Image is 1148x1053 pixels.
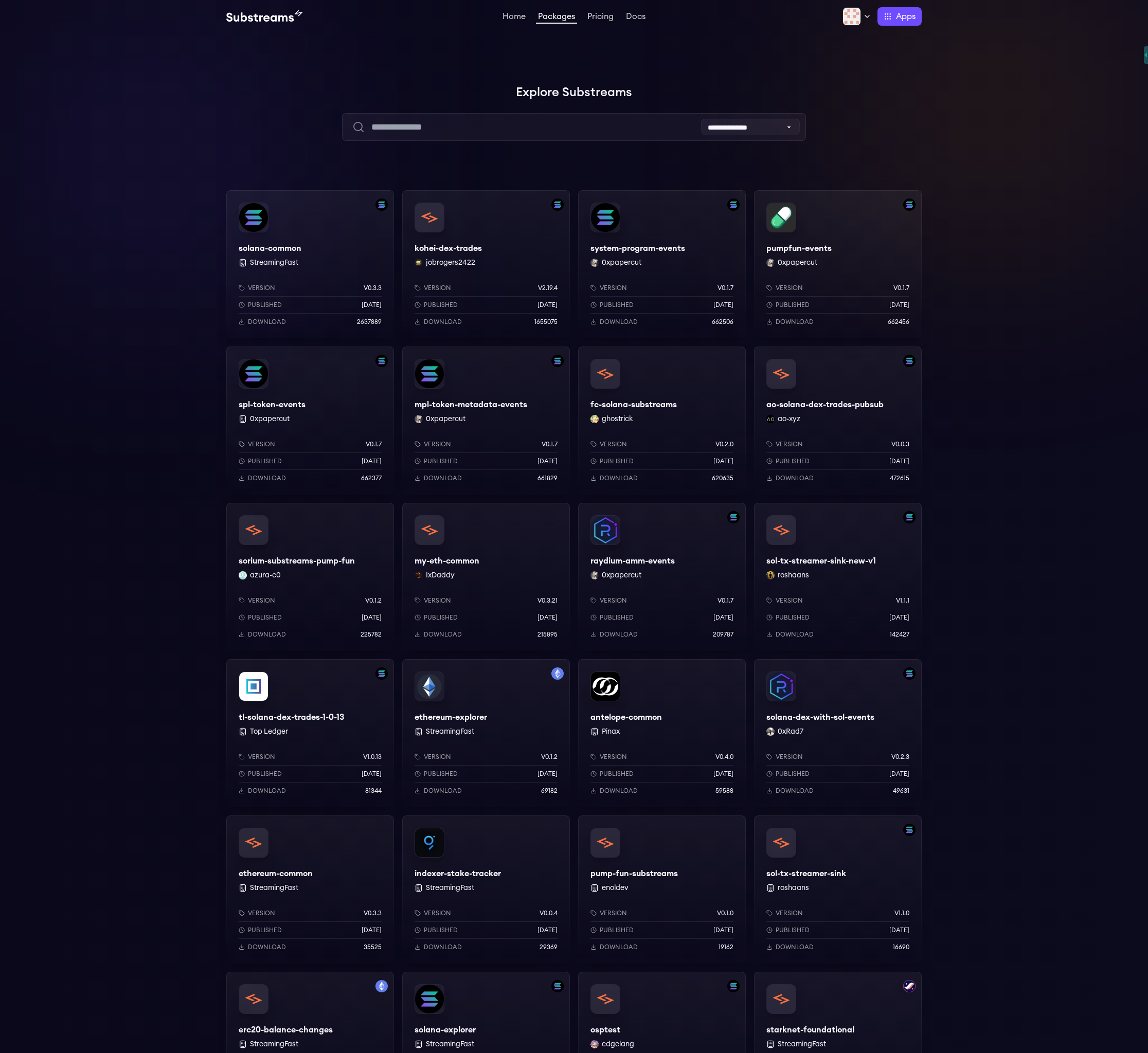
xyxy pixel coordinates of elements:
[713,926,733,934] p: [DATE]
[903,355,916,367] img: Filter by solana network
[248,909,275,917] p: Version
[727,198,740,211] img: Filter by solana network
[776,284,803,292] p: Version
[754,190,922,338] a: Filter by solana networkpumpfun-eventspumpfun-events0xpapercut 0xpapercutVersionv0.1.7Published[D...
[402,815,570,964] a: indexer-stake-trackerindexer-stake-tracker StreamingFastVersionv0.0.4Published[DATE]Download29369
[776,457,810,465] p: Published
[534,318,558,326] p: 1655075
[402,190,570,338] a: Filter by solana networkkohei-dex-tradeskohei-dex-tradesjobrogers2422 jobrogers2422Versionv2.19.4...
[424,926,458,934] p: Published
[713,770,733,778] p: [DATE]
[776,613,810,622] p: Published
[717,909,733,917] p: v0.1.0
[776,301,810,309] p: Published
[600,909,627,917] p: Version
[363,753,382,761] p: v1.0.13
[424,457,458,465] p: Published
[248,318,286,326] p: Download
[602,1039,634,1049] button: edgelang
[578,815,746,964] a: pump-fun-substreamspump-fun-substreams enoldevVersionv0.1.0Published[DATE]Download19162
[903,667,916,680] img: Filter by solana network
[578,659,746,807] a: antelope-commonantelope-common PinaxVersionv0.4.0Published[DATE]Download59588
[776,770,810,778] p: Published
[600,474,638,482] p: Download
[600,440,627,448] p: Version
[375,980,388,992] img: Filter by mainnet network
[364,909,382,917] p: v0.3.3
[551,980,564,992] img: Filter by solana network
[600,926,634,934] p: Published
[776,474,814,482] p: Download
[713,630,733,639] p: 209787
[250,1039,298,1049] button: StreamingFast
[600,770,634,778] p: Published
[776,630,814,639] p: Download
[542,440,558,448] p: v0.1.7
[541,787,558,795] p: 69182
[424,440,451,448] p: Version
[424,770,458,778] p: Published
[903,980,916,992] img: Filter by starknet network
[776,909,803,917] p: Version
[537,596,558,605] p: v0.3.21
[426,727,474,737] button: StreamingFast
[361,474,382,482] p: 662377
[537,613,558,622] p: [DATE]
[778,414,800,424] button: ao-xyz
[250,570,281,580] button: azura-c0
[889,770,909,778] p: [DATE]
[226,815,394,964] a: ethereum-commonethereum-common StreamingFastVersionv0.3.3Published[DATE]Download35525
[250,258,298,268] button: StreamingFast
[426,1039,474,1049] button: StreamingFast
[602,414,633,424] button: ghostrick
[537,770,558,778] p: [DATE]
[712,474,733,482] p: 620635
[424,613,458,622] p: Published
[890,474,909,482] p: 472615
[426,414,465,424] button: 0xpapercut
[776,596,803,605] p: Version
[364,284,382,292] p: v0.3.3
[364,943,382,951] p: 35525
[778,883,809,893] button: roshaans
[248,440,275,448] p: Version
[362,926,382,934] p: [DATE]
[424,596,451,605] p: Version
[537,301,558,309] p: [DATE]
[424,630,462,639] p: Download
[424,474,462,482] p: Download
[600,284,627,292] p: Version
[776,943,814,951] p: Download
[727,511,740,523] img: Filter by solana network
[540,909,558,917] p: v0.0.4
[537,474,558,482] p: 661829
[754,503,922,651] a: Filter by solana networksol-tx-streamer-sink-new-v1sol-tx-streamer-sink-new-v1roshaans roshaansVe...
[600,630,638,639] p: Download
[889,457,909,465] p: [DATE]
[842,7,861,26] img: Profile
[776,440,803,448] p: Version
[402,347,570,495] a: Filter by solana networkmpl-token-metadata-eventsmpl-token-metadata-events0xpapercut 0xpapercutVe...
[250,883,298,893] button: StreamingFast
[896,596,909,605] p: v1.1.1
[894,909,909,917] p: v1.1.0
[776,926,810,934] p: Published
[248,630,286,639] p: Download
[537,457,558,465] p: [DATE]
[896,10,916,23] span: Apps
[578,503,746,651] a: Filter by solana networkraydium-amm-eventsraydium-amm-events0xpapercut 0xpapercutVersionv0.1.7Pub...
[426,883,474,893] button: StreamingFast
[424,753,451,761] p: Version
[362,301,382,309] p: [DATE]
[717,596,733,605] p: v0.1.7
[248,284,275,292] p: Version
[602,883,629,893] button: enoldev
[226,503,394,651] a: sorium-substreams-pump-funsorium-substreams-pump-funazura-c0 azura-c0Versionv0.1.2Published[DATE]...
[624,12,648,23] a: Docs
[424,284,451,292] p: Version
[365,787,382,795] p: 81344
[602,570,641,580] button: 0xpapercut
[361,630,382,639] p: 225782
[226,82,922,103] h1: Explore Substreams
[600,301,634,309] p: Published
